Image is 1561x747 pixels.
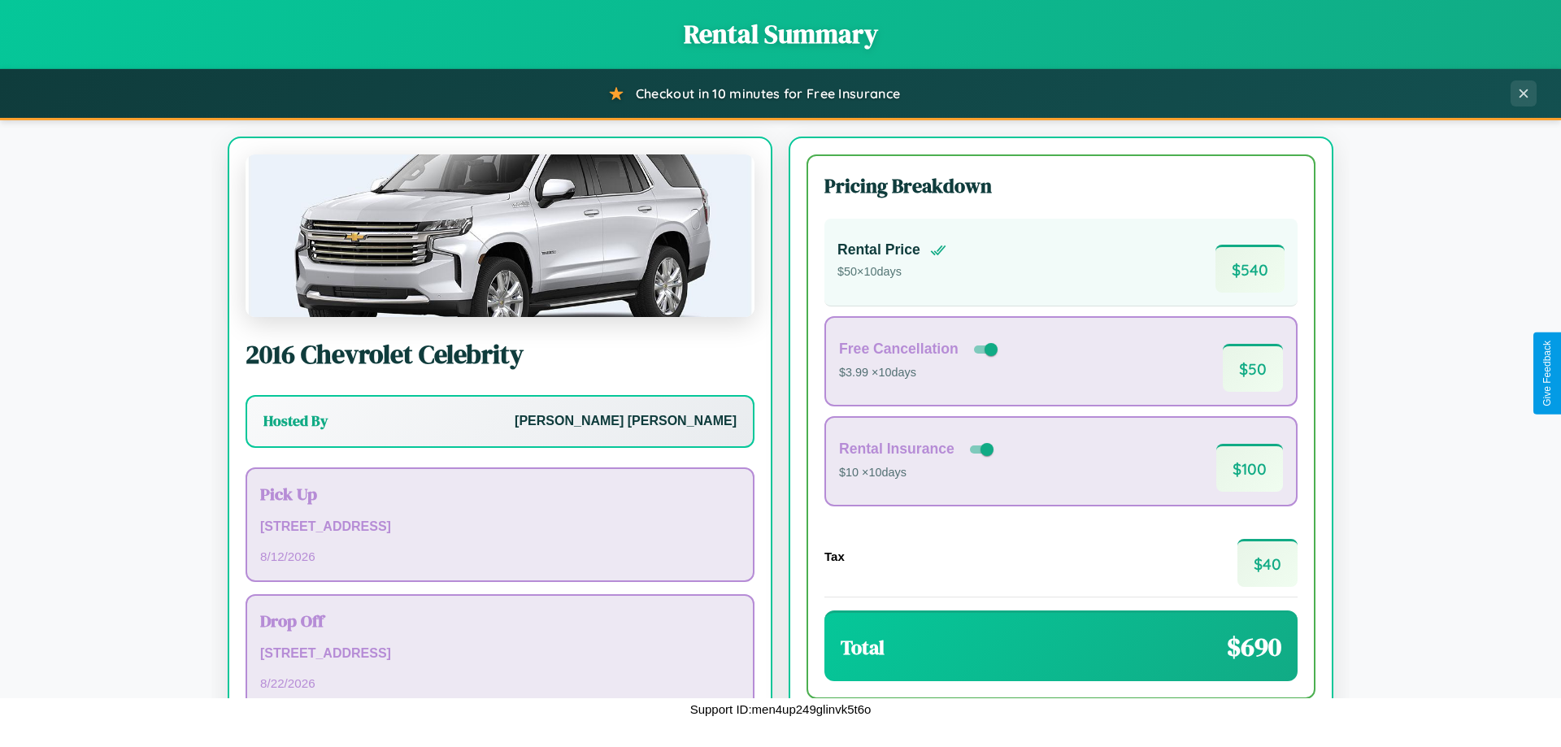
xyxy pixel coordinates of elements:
[1541,341,1553,406] div: Give Feedback
[839,463,997,484] p: $10 × 10 days
[841,634,885,661] h3: Total
[636,85,900,102] span: Checkout in 10 minutes for Free Insurance
[839,363,1001,384] p: $3.99 × 10 days
[260,642,740,666] p: [STREET_ADDRESS]
[260,545,740,567] p: 8 / 12 / 2026
[837,241,920,258] h4: Rental Price
[246,337,754,372] h2: 2016 Chevrolet Celebrity
[839,441,954,458] h4: Rental Insurance
[824,549,845,563] h4: Tax
[1215,245,1285,293] span: $ 540
[839,341,959,358] h4: Free Cancellation
[16,16,1545,52] h1: Rental Summary
[260,515,740,539] p: [STREET_ADDRESS]
[824,172,1298,199] h3: Pricing Breakdown
[263,411,328,431] h3: Hosted By
[260,609,740,632] h3: Drop Off
[1216,444,1283,492] span: $ 100
[1223,344,1283,392] span: $ 50
[1227,629,1281,665] span: $ 690
[837,262,946,283] p: $ 50 × 10 days
[1237,539,1298,587] span: $ 40
[690,698,872,720] p: Support ID: men4up249glinvk5t6o
[260,672,740,694] p: 8 / 22 / 2026
[515,410,737,433] p: [PERSON_NAME] [PERSON_NAME]
[260,482,740,506] h3: Pick Up
[246,154,754,317] img: Chevrolet Celebrity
